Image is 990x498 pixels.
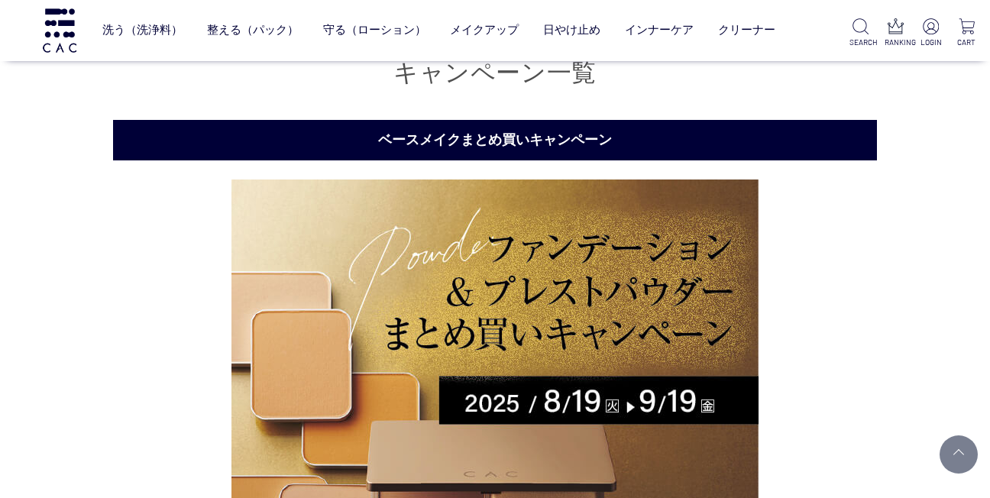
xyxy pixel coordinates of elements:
[450,11,519,50] a: メイクアップ
[920,18,943,48] a: LOGIN
[718,11,775,50] a: クリーナー
[849,18,872,48] a: SEARCH
[40,8,79,52] img: logo
[849,37,872,48] p: SEARCH
[543,11,600,50] a: 日やけ止め
[625,11,694,50] a: インナーケア
[920,37,943,48] p: LOGIN
[885,18,907,48] a: RANKING
[113,120,877,160] h2: ベースメイクまとめ買いキャンペーン
[102,11,183,50] a: 洗う（洗浄料）
[955,18,978,48] a: CART
[323,11,426,50] a: 守る（ローション）
[955,37,978,48] p: CART
[207,11,299,50] a: 整える（パック）
[885,37,907,48] p: RANKING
